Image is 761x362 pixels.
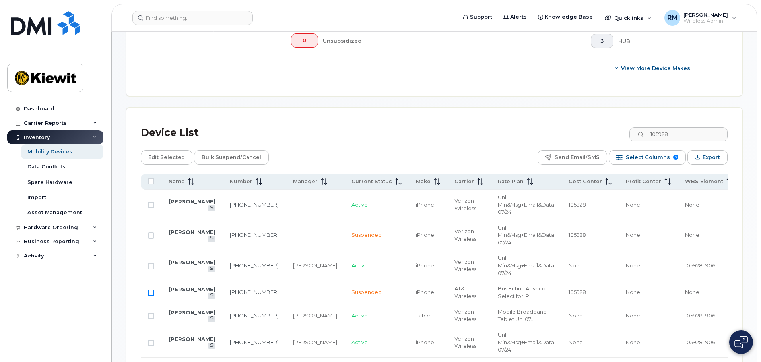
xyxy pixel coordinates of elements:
span: Verizon Wireless [454,259,476,273]
span: Alerts [510,13,527,21]
span: None [569,262,583,269]
div: [PERSON_NAME] [293,262,337,269]
span: Active [351,201,368,208]
span: 105928.1906 [685,339,715,345]
span: Mobile Broadband Tablet Unl 07/24 [498,308,547,322]
span: iPhone [416,339,434,345]
span: Wireless Admin [683,18,728,24]
span: None [626,201,640,208]
a: [PERSON_NAME] [169,286,215,292]
span: Verizon Wireless [454,335,476,349]
span: Active [351,339,368,345]
span: 105928 [569,289,586,295]
span: RM [667,13,678,23]
span: iPhone [416,232,434,238]
button: 0 [291,33,318,48]
span: Suspended [351,289,382,295]
a: [PHONE_NUMBER] [230,289,279,295]
span: Send Email/SMS [555,151,600,163]
span: iPhone [416,289,434,295]
span: 9 [673,155,678,160]
span: Manager [293,178,318,185]
button: View More Device Makes [591,61,715,75]
span: Profit Center [626,178,661,185]
span: Unl Min&Msg+Email&Data 07/24 [498,255,554,276]
a: [PHONE_NUMBER] [230,201,279,208]
span: [PERSON_NAME] [683,12,728,18]
span: Edit Selected [148,151,185,163]
div: Ryan Mckeever [659,10,742,26]
span: Quicklinks [614,15,643,21]
span: Name [169,178,185,185]
a: View Last Bill [208,236,215,242]
span: None [626,339,640,345]
span: None [626,262,640,269]
span: None [626,232,640,238]
a: View Last Bill [208,316,215,322]
span: 105928 [569,201,586,208]
span: Active [351,312,368,319]
div: HUB [618,34,715,48]
div: Device List [141,122,199,143]
button: Select Columns 9 [609,150,686,165]
span: 0 [298,37,311,44]
a: [PERSON_NAME] [169,309,215,316]
span: None [685,201,699,208]
a: View Last Bill [208,343,215,349]
div: [PERSON_NAME] [293,339,337,346]
span: Bulk Suspend/Cancel [202,151,261,163]
span: Active [351,262,368,269]
span: None [569,312,583,319]
span: Verizon Wireless [454,308,476,322]
input: Search Device List ... [629,127,728,141]
span: Bus Enhnc Advncd Select for iPhone 5G/5G+ VVM [498,285,546,299]
span: Unl Min&Msg+Email&Data 07/24 [498,331,554,352]
span: 105928.1906 [685,312,715,319]
span: Carrier [454,178,474,185]
span: Suspended [351,232,382,238]
span: iPhone [416,201,434,208]
span: Export [703,151,720,163]
span: None [626,289,640,295]
a: Knowledge Base [532,9,598,25]
span: Verizon Wireless [454,197,476,211]
span: Support [470,13,492,21]
button: 3 [591,34,613,48]
a: [PHONE_NUMBER] [230,262,279,269]
div: Quicklinks [599,10,657,26]
span: 105928 [569,232,586,238]
div: Unsubsidized [323,33,415,48]
a: View Last Bill [208,205,215,211]
a: [PERSON_NAME] [169,259,215,265]
span: View More Device Makes [621,64,690,72]
a: Alerts [498,9,532,25]
a: View Last Bill [208,293,215,299]
a: Support [458,9,498,25]
a: [PERSON_NAME] [169,229,215,235]
span: None [626,312,640,319]
span: Select Columns [626,151,670,163]
span: WBS Element [685,178,723,185]
a: [PHONE_NUMBER] [230,312,279,319]
span: Unl Min&Msg+Email&Data 07/24 [498,225,554,246]
span: None [685,232,699,238]
a: [PHONE_NUMBER] [230,232,279,238]
a: View Last Bill [208,266,215,272]
span: None [569,339,583,345]
span: Number [230,178,252,185]
span: Make [416,178,431,185]
button: Send Email/SMS [538,150,607,165]
a: [PHONE_NUMBER] [230,339,279,345]
input: Find something... [132,11,253,25]
button: Bulk Suspend/Cancel [194,150,269,165]
span: Verizon Wireless [454,228,476,242]
span: 3 [598,38,607,44]
span: None [685,289,699,295]
span: Unl Min&Msg+Email&Data 07/24 [498,194,554,215]
div: [PERSON_NAME] [293,312,337,319]
span: Tablet [416,312,432,319]
a: [PERSON_NAME] [169,336,215,342]
button: Edit Selected [141,150,192,165]
a: [PERSON_NAME] [169,198,215,205]
span: Knowledge Base [545,13,593,21]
